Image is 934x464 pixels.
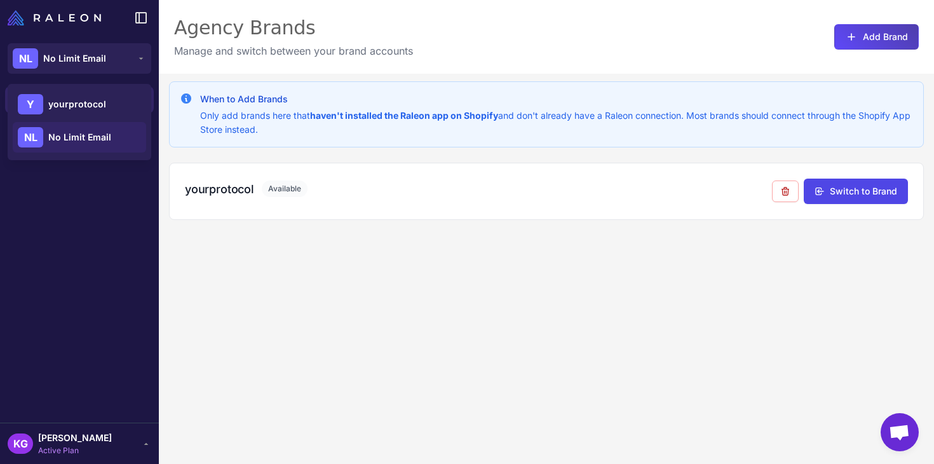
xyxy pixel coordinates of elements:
span: No Limit Email [48,130,111,144]
button: NLNo Limit Email [8,43,151,74]
img: Raleon Logo [8,10,101,25]
div: Y [18,94,43,114]
div: NL [18,127,43,147]
span: No Limit Email [43,51,106,65]
button: Add Brand [834,24,919,50]
span: Active Plan [38,445,112,456]
h3: When to Add Brands [200,92,913,106]
div: KG [8,433,33,454]
p: Only add brands here that and don't already have a Raleon connection. Most brands should connect ... [200,109,913,137]
button: Remove from agency [772,181,799,202]
strong: haven't installed the Raleon app on Shopify [310,110,498,121]
div: Agency Brands [174,15,413,41]
div: NL [13,48,38,69]
h3: yourprotocol [185,181,254,198]
span: Available [262,181,308,197]
button: Switch to Brand [804,179,908,204]
div: Open chat [881,413,919,451]
span: [PERSON_NAME] [38,431,112,445]
a: Raleon Logo [8,10,106,25]
p: Manage and switch between your brand accounts [174,43,413,58]
a: Manage Brands [5,86,154,113]
span: yourprotocol [48,97,106,111]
